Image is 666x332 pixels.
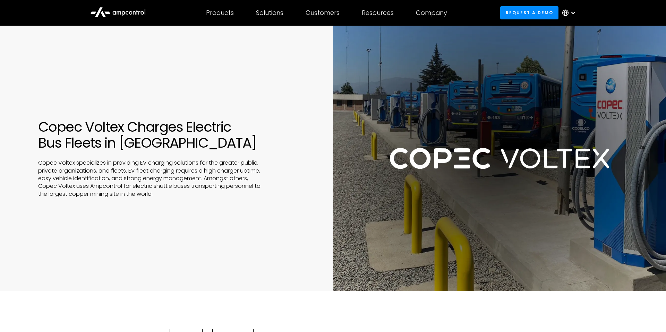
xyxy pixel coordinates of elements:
[256,9,283,17] div: Solutions
[500,6,558,19] a: Request a demo
[362,9,394,17] div: Resources
[206,9,234,17] div: Products
[306,9,340,17] div: Customers
[38,159,264,198] p: Copec Voltex specializes in providing EV charging solutions for the greater public, private organ...
[38,119,298,151] h1: Copec Voltex Charges Electric Bus Fleets in [GEOGRAPHIC_DATA]
[416,9,447,17] div: Company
